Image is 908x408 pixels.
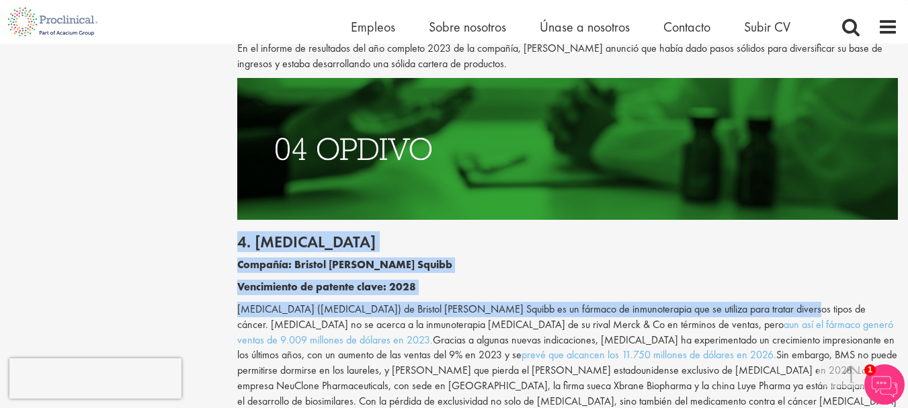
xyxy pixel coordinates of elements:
font: [MEDICAL_DATA] ([MEDICAL_DATA]) de Bristol [PERSON_NAME] Squibb es un fármaco de inmunoterapia qu... [237,302,866,331]
font: 1 [868,365,872,374]
font: En el informe de resultados del año completo 2023 de la compañía, [PERSON_NAME] anunció que había... [237,41,882,71]
font: Vencimiento de patente clave: 2028 [237,280,416,294]
img: Medicamentos con patentes próximas a expirar Opdivo [237,78,898,219]
font: Compañía: Bristol [PERSON_NAME] Squibb [237,257,452,272]
iframe: reCAPTCHA [9,358,181,399]
font: 4. [MEDICAL_DATA] [237,231,376,252]
a: Únase a nosotros [540,18,630,36]
a: Contacto [663,18,710,36]
a: prevé que alcancen los 11.750 millones de dólares en 2026. [522,348,776,362]
font: Gracias a algunas nuevas indicaciones, [MEDICAL_DATA] ha experimentado un crecimiento impresionan... [237,333,895,362]
a: Sobre nosotros [429,18,506,36]
a: Empleos [351,18,395,36]
a: Subir CV [744,18,790,36]
img: Chatbot [864,364,905,405]
a: aun así el fármaco generó ventas de 9.009 millones de dólares en 2023. [237,317,893,347]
